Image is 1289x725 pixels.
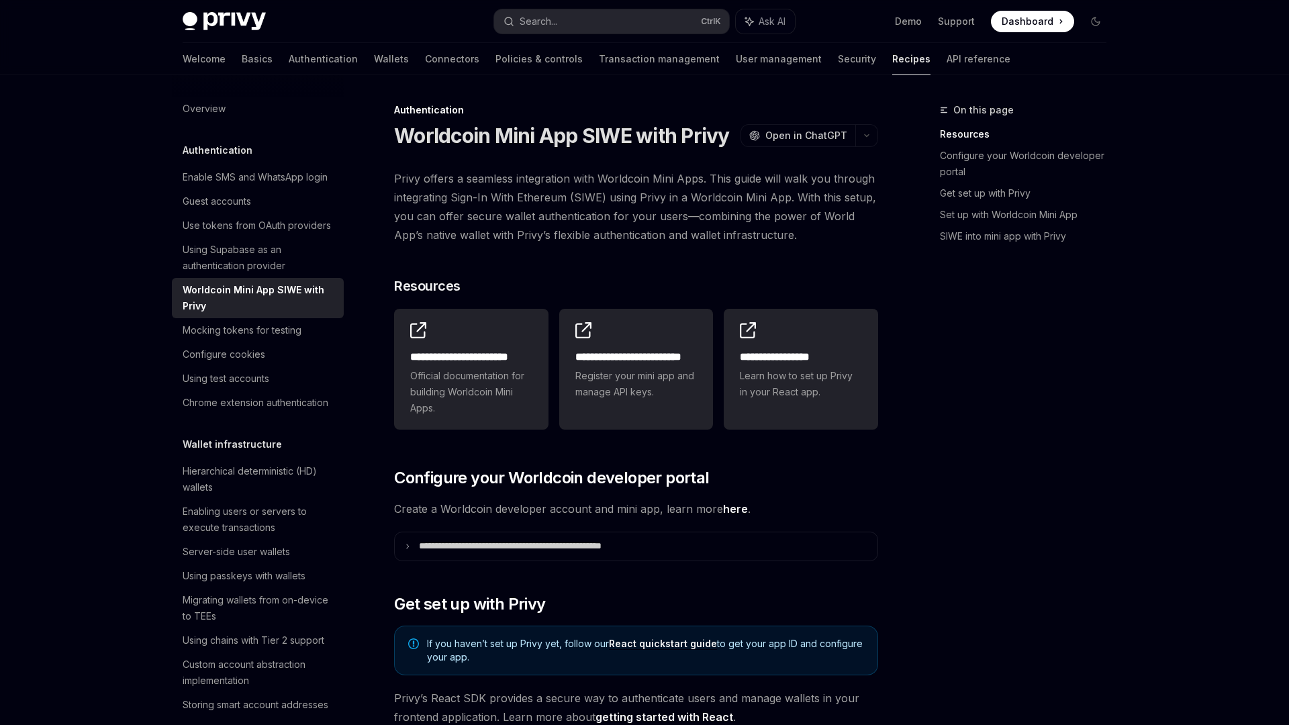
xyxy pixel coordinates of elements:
[183,436,282,452] h5: Wallet infrastructure
[183,395,328,411] div: Chrome extension authentication
[172,318,344,342] a: Mocking tokens for testing
[183,142,252,158] h5: Authentication
[740,368,862,400] span: Learn how to set up Privy in your React app.
[394,467,709,489] span: Configure your Worldcoin developer portal
[172,459,344,499] a: Hierarchical deterministic (HD) wallets
[940,145,1117,183] a: Configure your Worldcoin developer portal
[183,322,301,338] div: Mocking tokens for testing
[172,213,344,238] a: Use tokens from OAuth providers
[609,638,717,650] a: React quickstart guide
[172,628,344,652] a: Using chains with Tier 2 support
[520,13,557,30] div: Search...
[172,564,344,588] a: Using passkeys with wallets
[947,43,1010,75] a: API reference
[183,193,251,209] div: Guest accounts
[741,124,855,147] button: Open in ChatGPT
[940,204,1117,226] a: Set up with Worldcoin Mini App
[172,238,344,278] a: Using Supabase as an authentication provider
[394,103,878,117] div: Authentication
[289,43,358,75] a: Authentication
[172,652,344,693] a: Custom account abstraction implementation
[183,503,336,536] div: Enabling users or servers to execute transactions
[736,43,822,75] a: User management
[953,102,1014,118] span: On this page
[575,368,698,400] span: Register your mini app and manage API keys.
[183,12,266,31] img: dark logo
[394,277,461,295] span: Resources
[183,632,324,648] div: Using chains with Tier 2 support
[736,9,795,34] button: Ask AI
[838,43,876,75] a: Security
[172,391,344,415] a: Chrome extension authentication
[599,43,720,75] a: Transaction management
[895,15,922,28] a: Demo
[183,463,336,495] div: Hierarchical deterministic (HD) wallets
[172,588,344,628] a: Migrating wallets from on-device to TEEs
[938,15,975,28] a: Support
[183,371,269,387] div: Using test accounts
[410,368,532,416] span: Official documentation for building Worldcoin Mini Apps.
[183,346,265,362] div: Configure cookies
[408,638,419,649] svg: Note
[172,278,344,318] a: Worldcoin Mini App SIWE with Privy
[183,43,226,75] a: Welcome
[172,693,344,717] a: Storing smart account addresses
[394,124,730,148] h1: Worldcoin Mini App SIWE with Privy
[172,97,344,121] a: Overview
[172,342,344,367] a: Configure cookies
[759,15,785,28] span: Ask AI
[394,169,878,244] span: Privy offers a seamless integration with Worldcoin Mini Apps. This guide will walk you through in...
[425,43,479,75] a: Connectors
[183,568,305,584] div: Using passkeys with wallets
[183,217,331,234] div: Use tokens from OAuth providers
[242,43,273,75] a: Basics
[172,165,344,189] a: Enable SMS and WhatsApp login
[723,502,748,516] a: here
[172,189,344,213] a: Guest accounts
[183,592,336,624] div: Migrating wallets from on-device to TEEs
[183,169,328,185] div: Enable SMS and WhatsApp login
[172,367,344,391] a: Using test accounts
[427,637,864,664] span: If you haven’t set up Privy yet, follow our to get your app ID and configure your app.
[394,593,545,615] span: Get set up with Privy
[172,540,344,564] a: Server-side user wallets
[1085,11,1106,32] button: Toggle dark mode
[183,282,336,314] div: Worldcoin Mini App SIWE with Privy
[765,129,847,142] span: Open in ChatGPT
[172,499,344,540] a: Enabling users or servers to execute transactions
[494,9,729,34] button: Search...CtrlK
[940,226,1117,247] a: SIWE into mini app with Privy
[394,499,878,518] span: Create a Worldcoin developer account and mini app, learn more .
[495,43,583,75] a: Policies & controls
[892,43,930,75] a: Recipes
[183,657,336,689] div: Custom account abstraction implementation
[701,16,721,27] span: Ctrl K
[991,11,1074,32] a: Dashboard
[183,697,328,713] div: Storing smart account addresses
[183,242,336,274] div: Using Supabase as an authentication provider
[940,183,1117,204] a: Get set up with Privy
[183,544,290,560] div: Server-side user wallets
[595,710,733,724] a: getting started with React
[374,43,409,75] a: Wallets
[940,124,1117,145] a: Resources
[183,101,226,117] div: Overview
[1002,15,1053,28] span: Dashboard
